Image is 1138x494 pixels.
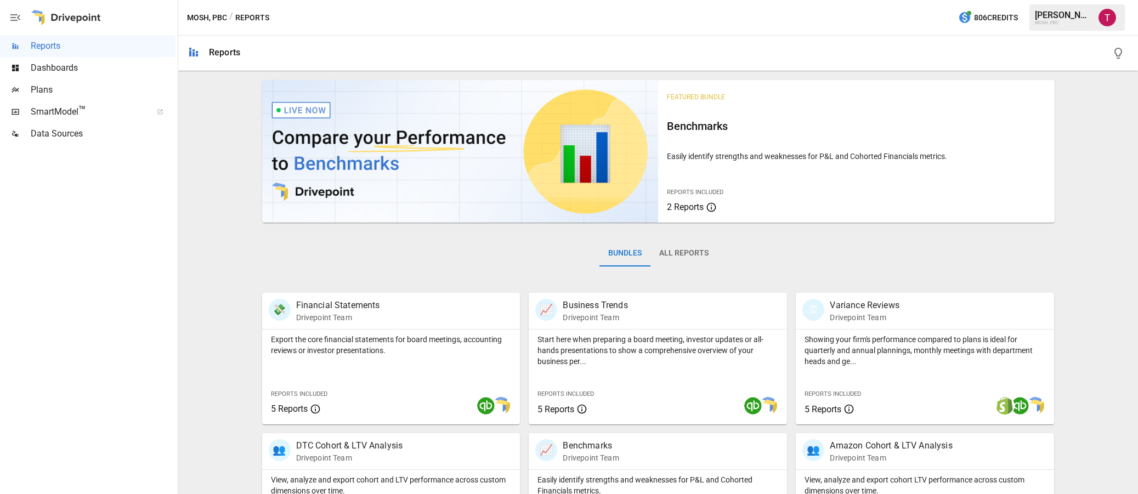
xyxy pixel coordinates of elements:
span: 2 Reports [667,202,704,212]
div: Reports [209,47,240,58]
span: Data Sources [31,127,175,140]
p: Drivepoint Team [296,312,380,323]
p: Financial Statements [296,299,380,312]
h6: Benchmarks [667,117,1046,135]
img: smart model [760,397,777,414]
img: video thumbnail [262,80,659,223]
span: Reports Included [271,390,327,398]
span: 5 Reports [805,404,841,414]
img: smart model [492,397,510,414]
div: 💸 [269,299,291,321]
div: / [229,11,233,25]
div: 📈 [535,299,557,321]
p: DTC Cohort & LTV Analysis [296,439,403,452]
span: SmartModel [31,105,145,118]
p: Export the core financial statements for board meetings, accounting reviews or investor presentat... [271,334,512,356]
img: Tanner Flitter [1099,9,1116,26]
span: Reports [31,39,175,53]
div: [PERSON_NAME] [1035,10,1092,20]
img: shopify [996,397,1014,414]
p: Variance Reviews [830,299,899,312]
div: 🗓 [802,299,824,321]
span: Reports Included [805,390,861,398]
button: Bundles [599,240,650,266]
span: Reports Included [667,189,723,196]
button: All Reports [650,240,717,266]
img: quickbooks [744,397,762,414]
p: Start here when preparing a board meeting, investor updates or all-hands presentations to show a ... [537,334,778,367]
p: Drivepoint Team [563,452,619,463]
p: Benchmarks [563,439,619,452]
p: Easily identify strengths and weaknesses for P&L and Cohorted Financials metrics. [667,151,1046,162]
button: MOSH, PBC [187,11,227,25]
button: Tanner Flitter [1092,2,1123,33]
p: Drivepoint Team [563,312,627,323]
span: 5 Reports [537,404,574,414]
p: Business Trends [563,299,627,312]
div: 📈 [535,439,557,461]
span: Featured Bundle [667,93,725,101]
img: quickbooks [477,397,495,414]
span: 5 Reports [271,404,308,414]
span: Plans [31,83,175,96]
span: ™ [78,104,86,117]
p: Drivepoint Team [830,312,899,323]
div: 👥 [802,439,824,461]
div: MOSH, PBC [1035,20,1092,25]
div: 👥 [269,439,291,461]
p: Drivepoint Team [296,452,403,463]
span: Reports Included [537,390,594,398]
span: 806 Credits [974,11,1018,25]
button: 806Credits [954,8,1022,28]
img: quickbooks [1011,397,1029,414]
p: Showing your firm's performance compared to plans is ideal for quarterly and annual plannings, mo... [805,334,1045,367]
span: Dashboards [31,61,175,75]
img: smart model [1027,397,1044,414]
p: Drivepoint Team [830,452,952,463]
p: Amazon Cohort & LTV Analysis [830,439,952,452]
